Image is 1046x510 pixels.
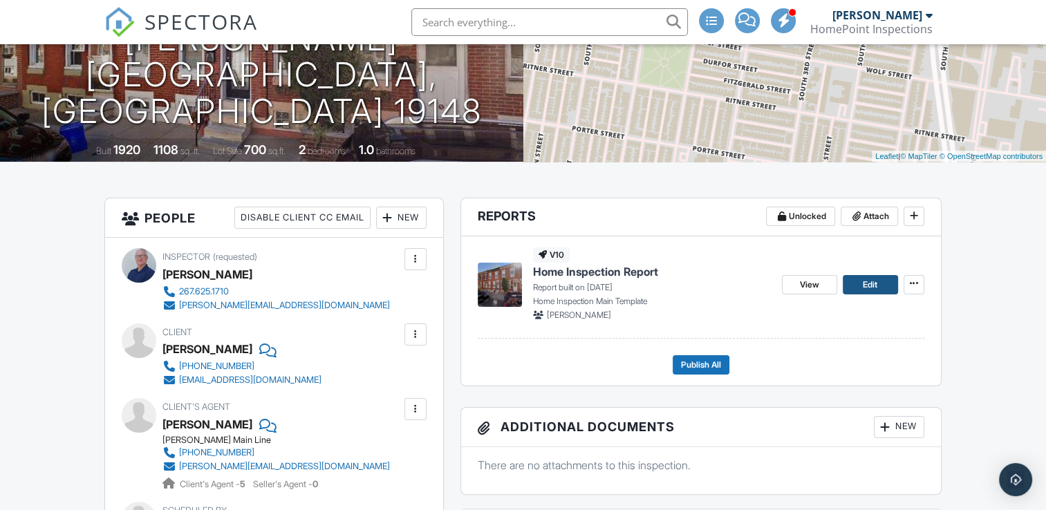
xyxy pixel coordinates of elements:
div: 700 [244,142,266,157]
div: New [376,207,427,229]
div: | [872,151,1046,162]
span: SPECTORA [144,7,258,36]
a: [PHONE_NUMBER] [162,359,321,373]
div: HomePoint Inspections [810,22,933,36]
div: 1920 [113,142,140,157]
strong: 0 [312,479,318,489]
div: Disable Client CC Email [234,207,371,229]
a: © OpenStreetMap contributors [940,152,1043,160]
div: Open Intercom Messenger [999,463,1032,496]
strong: 5 [240,479,245,489]
span: Client's Agent [162,402,230,412]
a: Leaflet [875,152,898,160]
span: bathrooms [376,146,415,156]
div: 1.0 [359,142,374,157]
div: [PERSON_NAME] [162,264,252,285]
span: Lot Size [213,146,242,156]
span: sq. ft. [180,146,200,156]
span: Seller's Agent - [253,479,318,489]
span: Client's Agent - [180,479,248,489]
div: [PERSON_NAME] [832,8,922,22]
h3: People [105,198,442,238]
a: [PERSON_NAME][EMAIL_ADDRESS][DOMAIN_NAME] [162,460,390,473]
div: [PHONE_NUMBER] [179,447,254,458]
div: [PHONE_NUMBER] [179,361,254,372]
span: (requested) [213,252,257,262]
a: [EMAIL_ADDRESS][DOMAIN_NAME] [162,373,321,387]
img: The Best Home Inspection Software - Spectora [104,7,135,37]
div: 267.625.1710 [179,286,229,297]
span: Inspector [162,252,210,262]
div: New [874,416,924,438]
div: 1108 [153,142,178,157]
a: [PERSON_NAME][EMAIL_ADDRESS][DOMAIN_NAME] [162,299,390,312]
span: bedrooms [308,146,346,156]
div: [EMAIL_ADDRESS][DOMAIN_NAME] [179,375,321,386]
div: [PERSON_NAME][EMAIL_ADDRESS][DOMAIN_NAME] [179,300,390,311]
div: 2 [299,142,306,157]
span: Built [96,146,111,156]
a: 267.625.1710 [162,285,390,299]
a: [PERSON_NAME] [162,414,252,435]
a: SPECTORA [104,19,258,48]
div: [PERSON_NAME][EMAIL_ADDRESS][DOMAIN_NAME] [179,461,390,472]
a: © MapTiler [900,152,937,160]
input: Search everything... [411,8,688,36]
h3: Additional Documents [461,408,941,447]
a: [PHONE_NUMBER] [162,446,390,460]
p: There are no attachments to this inspection. [478,457,924,473]
div: [PERSON_NAME] Main Line [162,435,401,446]
div: [PERSON_NAME] [162,339,252,359]
span: sq.ft. [268,146,286,156]
span: Client [162,327,192,337]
